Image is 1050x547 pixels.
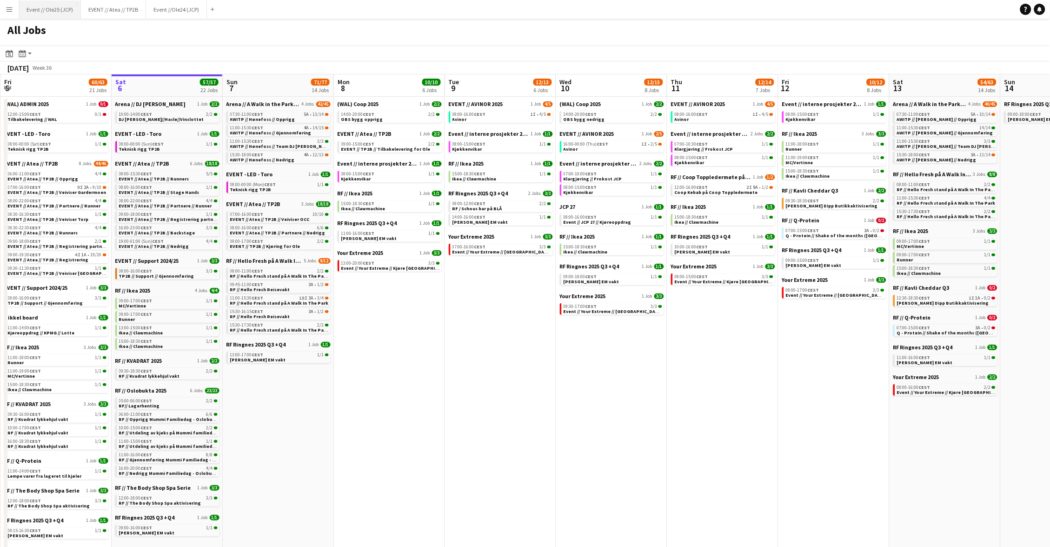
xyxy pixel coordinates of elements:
span: EVENT // Atea // TP2B [338,130,392,137]
span: 1 Job [531,161,541,167]
span: Kjøkkenvikar [452,146,482,152]
div: • [675,112,773,117]
span: AWITP // Jessheim // Nedrigg [897,157,977,163]
div: Event // interne prosjekter 20251 Job1/108:00-15:00CEST1/1Kjøkkenvikar [338,160,442,190]
div: EVENT // Atea // TP2B1 Job2/209:00-15:00CEST2/2EVENT // TP2B // Tilbakelevering for Ole [338,130,442,160]
span: AWITP // Hønefoss // Nedrigg [230,157,295,163]
span: CEST [697,141,708,147]
span: CEST [808,168,819,174]
span: 4/5 [543,101,553,107]
a: 15:30-18:00CEST3A•13/14AWITP // [PERSON_NAME] // Nedrigg [897,152,996,162]
span: 1 Job [864,101,875,107]
span: 1/1 [540,142,546,147]
span: 5A [971,112,976,117]
span: 2/2 [206,112,213,117]
span: 07:30-11:00 [230,112,264,117]
div: RF // Ikea 20253 Jobs3/311:00-18:00CEST1/1Runner11:00-19:00CEST1/1MC/Vertinne15:00-18:30CEST1/1Ik... [782,130,886,187]
span: 1/1 [873,155,880,160]
span: 09:00-15:00 [341,142,375,147]
span: 1/1 [540,172,546,176]
span: 08:00-11:00 [897,182,930,187]
span: AWITP // Hønefoss // Gjennomføring [230,130,312,136]
span: 3/3 [318,139,324,144]
span: CEST [585,111,597,117]
span: (WAL) ADMIN 2025 [4,100,49,107]
span: 15:00-18:30 [452,172,486,176]
span: EVENT - LED - Toro [4,130,51,137]
span: 1 Job [198,131,208,137]
span: EVENT // AVINOR 2025 [560,130,614,137]
span: 1/1 [543,131,553,137]
span: 11:00-15:30 [897,139,930,144]
span: 1/1 [877,101,886,107]
span: 11:00-18:00 [786,142,819,147]
a: 10:00-14:00CEST2/2DJ [PERSON_NAME]//Hasle//Vinslottet [119,111,218,122]
span: 13/14 [313,112,324,117]
a: 07:00-10:00CEST1/1Klargjøring // Frokost JCP [564,171,662,181]
span: 07:30-11:00 [897,112,930,117]
span: Kjøkkenvikar [341,176,371,182]
span: Event // interne prosjekter 2025 [560,160,638,167]
a: EVENT - LED - Toro1 Job1/1 [226,171,331,178]
button: Event // Ole25 (JCP) [19,0,81,19]
span: EVENT - LED - Toro [226,171,273,178]
span: Arena // DJ Walkie [115,100,186,107]
a: 11:00-15:30CEST3/3AWITP // [PERSON_NAME] // Team DJ [PERSON_NAME] [897,138,996,149]
span: EVENT // Atea // TP2B // Runners [119,176,189,182]
span: Event // interne prosjekter 2025 [449,130,529,137]
span: 1/1 [321,172,331,177]
a: 15:30-18:00CEST4A•12/13AWITP // Hønefoss // Nedrigg [230,152,329,162]
a: 08:00-15:00CEST1/1Kjøkkenvikar [452,141,551,152]
span: 14:00-20:00 [564,112,597,117]
div: Arena // DJ [PERSON_NAME]1 Job2/210:00-14:00CEST2/2DJ [PERSON_NAME]//Hasle//Vinslottet [115,100,219,130]
span: 8/8 [988,172,997,177]
span: RF // Hello Fresh på A Walk In The Park [893,171,971,178]
span: CEST [153,141,164,147]
span: 15:30-18:00 [230,153,264,157]
div: Event // interne prosjekter 20252 Jobs2/207:00-10:00CEST1/1Klargjøring // Frokost JCP08:00-15:00C... [560,160,664,203]
span: 1 Job [420,101,430,107]
a: 11:00-15:30CEST14/14AWITP // [PERSON_NAME] // Gjennomføring [897,125,996,135]
a: EVENT // AVINOR 20251 Job4/5 [449,100,553,107]
span: 09:00-18:00 [1008,112,1042,117]
a: Event // interne prosjekter 20251 Job1/1 [338,160,442,167]
span: Klargjøring // Frokost JCP [564,176,622,182]
span: CEST [919,111,930,117]
span: CEST [697,154,708,160]
span: Event // interne prosjekter 2025 [671,130,749,137]
span: 6 Jobs [191,161,203,167]
span: 1I [753,112,758,117]
span: 14/15 [313,126,324,130]
span: 1I [642,142,647,147]
div: (WAL) Coop 20251 Job2/214:00-20:00CEST2/2OBS bygg nedrigg [560,100,664,130]
span: 1 Job [420,161,430,167]
span: CEST [363,171,375,177]
span: 2/2 [432,131,442,137]
a: RF // Ikea 20253 Jobs3/3 [782,130,886,137]
span: 3 Jobs [862,131,875,137]
span: 1/1 [318,182,324,187]
span: 15:30-18:00 [897,153,930,157]
span: 44/46 [94,161,108,167]
div: • [564,142,662,147]
span: 08:00-00:00 (Sat) [8,142,52,147]
span: Runner [786,146,802,152]
a: 06:00-11:00CEST4/4EVENT // Atea // TP2B // Opprigg [8,171,106,181]
div: Arena // A Walk in the Park 20254 Jobs42/4507:30-11:00CEST5A•13/14AWITP // Hønefoss // Opprigg11:... [226,100,331,171]
a: 14:00-20:00CEST2/2OBS bygg opprigg [341,111,440,122]
a: Event // interne prosjekter 20252 Jobs2/2 [671,130,775,137]
span: Arena // A Walk in the Park 2025 [226,100,300,107]
span: 1/1 [99,131,108,137]
span: 2 Jobs [640,161,652,167]
span: 16:00-00:00 (Thu) [564,142,609,147]
a: 14:00-20:00CEST2/2OBS bygg nedrigg [564,111,662,122]
span: CEST [919,125,930,131]
span: 08:00-16:00 [675,112,708,117]
span: EVENT // Atea // TP2B [4,160,59,167]
span: 4/5 [765,101,775,107]
span: 12/13 [313,153,324,157]
span: 3/3 [877,131,886,137]
span: CEST [808,141,819,147]
span: 1/1 [762,142,769,147]
div: EVENT // AVINOR 20251 Job2/516:00-00:00 (Thu)CEST1I•2/5Avinor [560,130,664,160]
